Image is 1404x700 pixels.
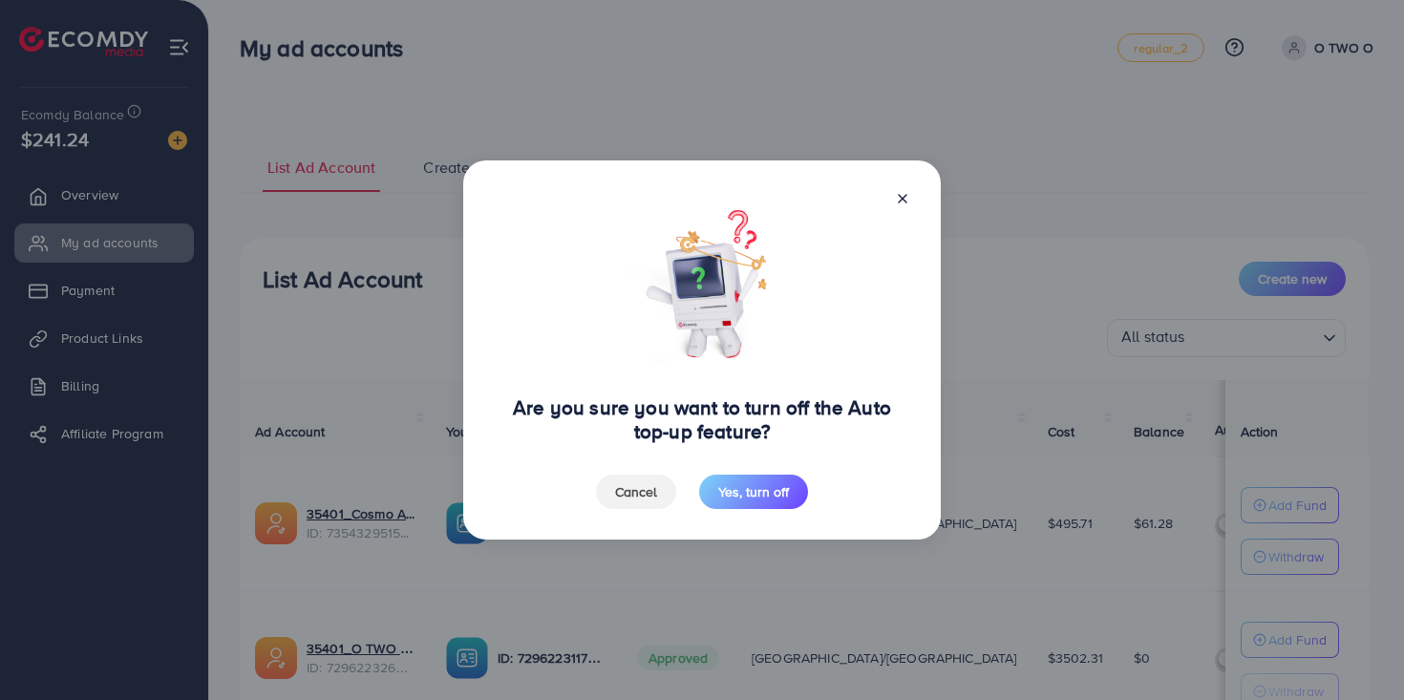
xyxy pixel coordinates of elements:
[718,482,789,501] span: Yes, turn off
[615,482,657,501] span: Cancel
[699,475,808,509] button: Yes, turn off
[624,206,796,373] img: bg-confirm-turn-off.46796951.png
[494,396,910,443] h4: Are you sure you want to turn off the Auto top-up feature?
[1323,614,1390,686] iframe: Chat
[596,475,676,509] button: Cancel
